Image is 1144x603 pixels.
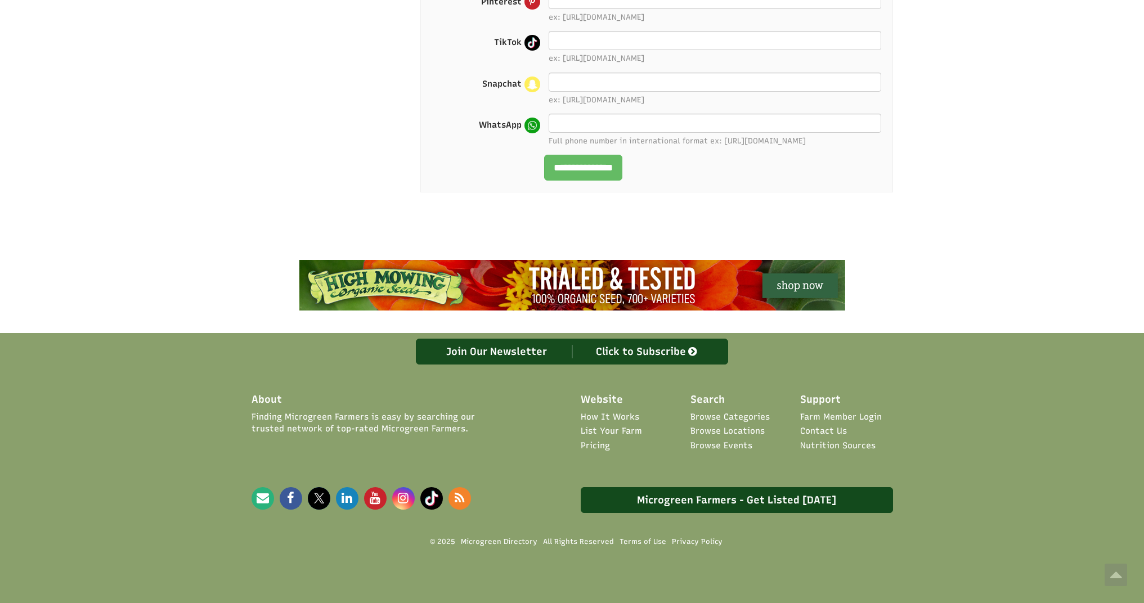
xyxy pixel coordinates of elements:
a: Privacy Policy [672,537,723,547]
span: About [252,393,282,407]
a: Browse Categories [690,411,770,423]
a: Browse Events [690,440,752,452]
img: Microgreen Directory Tiktok [420,487,443,510]
a: Terms of Use [620,537,666,547]
a: Browse Locations [690,425,765,437]
span: Finding Microgreen Farmers is easy by searching our trusted network of top-rated Microgreen Farmers. [252,411,509,435]
div: Join Our Newsletter [422,345,572,358]
a: Pricing [581,440,610,452]
img: snapchat icon [524,76,540,92]
img: tiktok icon [524,35,540,51]
span: Website [581,393,623,407]
div: Click to Subscribe [572,345,723,358]
span: ex: [URL][DOMAIN_NAME] [549,12,881,22]
a: Farm Member Login [800,411,882,423]
a: List Your Farm [581,425,642,437]
label: TikTok [494,31,540,51]
a: Nutrition Sources [800,440,876,452]
img: Microgreen Directory X [308,487,330,510]
span: Search [690,393,725,407]
img: High [299,260,845,310]
label: Snapchat [482,73,540,92]
label: WhatsApp [479,114,540,133]
img: whatsapp icon [524,118,540,133]
span: © 2025 [430,537,455,547]
span: Support [800,393,841,407]
a: How It Works [581,411,639,423]
a: Microgreen Directory [461,537,537,547]
span: ex: [URL][DOMAIN_NAME] [549,94,881,105]
a: Contact Us [800,425,847,437]
span: Full phone number in international format ex: [URL][DOMAIN_NAME] [549,136,881,146]
a: Microgreen Farmers - Get Listed [DATE] [581,487,893,513]
span: ex: [URL][DOMAIN_NAME] [549,53,881,64]
span: All Rights Reserved [543,537,614,547]
a: Join Our Newsletter Click to Subscribe [416,339,728,364]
